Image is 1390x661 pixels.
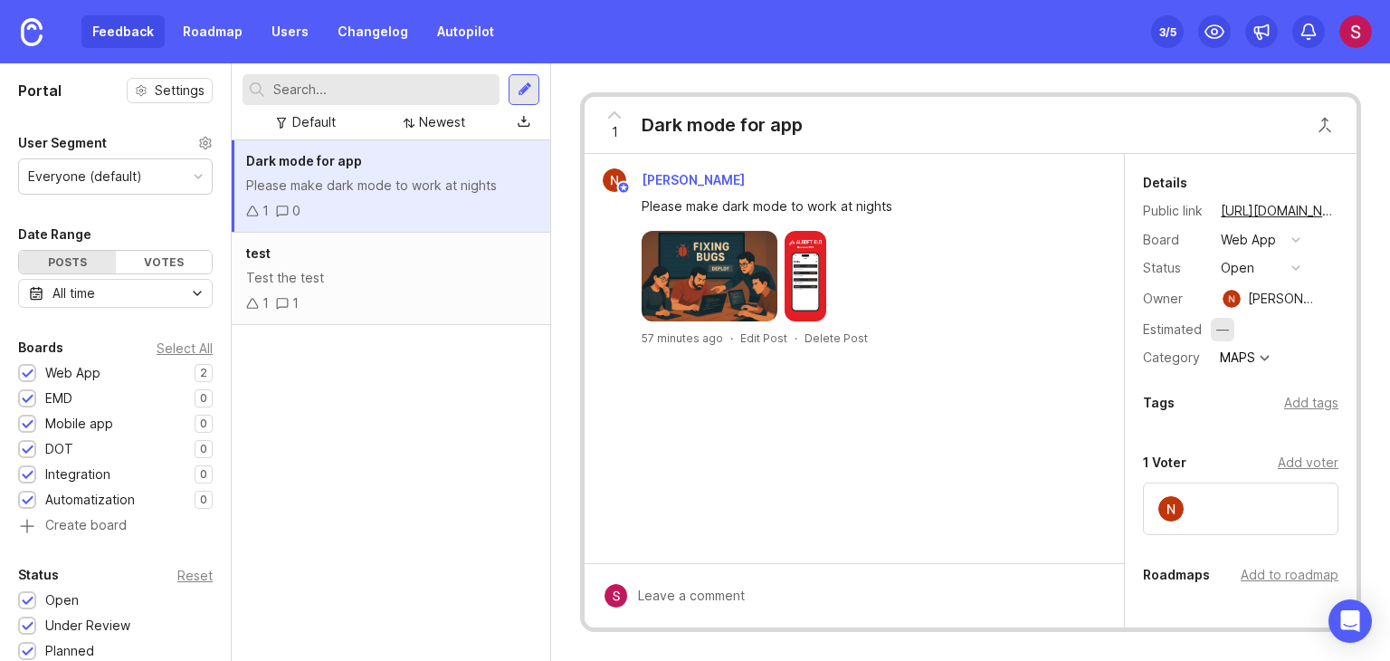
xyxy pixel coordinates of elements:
div: 0 [292,201,300,221]
a: Roadmap [172,15,253,48]
p: 2 [200,366,207,380]
svg: toggle icon [183,286,212,301]
div: DOT [45,439,73,459]
img: https://canny-assets.io/images/e6129f8e1b0fc810031d8b153e434e99.png [785,231,826,321]
img: Shohista Ergasheva [1339,15,1372,48]
div: 3 /5 [1159,19,1176,44]
a: 57 minutes ago [642,330,723,346]
div: Votes [116,251,213,273]
div: Details [1143,172,1187,194]
div: Newest [419,112,465,132]
div: Default [292,112,336,132]
a: [URL][DOMAIN_NAME] [1215,199,1338,223]
img: Canny Home [21,18,43,46]
a: Users [261,15,319,48]
div: Open [45,590,79,610]
img: https://canny-assets.io/images/d75c6058d7189f092a5759b2a70417f7.png [642,231,777,321]
div: Roadmaps [1143,564,1210,586]
a: Naufal Vagapov[PERSON_NAME] [592,168,759,192]
div: Date Range [18,224,91,245]
div: open [1221,258,1254,278]
span: test [246,245,271,261]
div: Estimated [1143,323,1202,336]
input: Search... [273,80,492,100]
div: [PERSON_NAME] [1248,289,1317,309]
img: Naufal Vagapov [1223,290,1241,308]
a: Autopilot [426,15,505,48]
div: · [795,330,797,346]
div: Tags [1143,392,1175,414]
div: Delete Post [804,330,868,346]
div: Everyone (default) [28,167,142,187]
div: Under Review [45,616,130,636]
div: MAPS [1220,351,1255,364]
div: Planned [45,641,94,661]
div: Automatization [45,490,135,510]
div: All time [52,283,95,303]
div: Edit Post [740,330,787,346]
div: 1 [262,201,269,221]
div: · [730,330,733,346]
div: Reset [177,570,213,580]
h1: Portal [18,80,62,101]
a: Create board [18,519,213,535]
p: 0 [200,442,207,456]
a: Dark mode for appPlease make dark mode to work at nights10 [232,140,550,233]
span: 1 [612,122,618,142]
div: Web App [1221,230,1276,250]
div: Dark mode for app [642,112,803,138]
p: 0 [200,417,207,431]
div: Boards [18,337,63,359]
button: 3/5 [1151,15,1184,48]
div: Owner [1143,289,1206,309]
div: User Segment [18,132,107,154]
div: Open Intercom Messenger [1328,599,1372,643]
div: Web App [45,363,100,383]
div: Posts [19,251,116,273]
div: 1 [262,293,269,313]
p: 0 [200,493,207,507]
div: Test the test [246,268,536,288]
img: Naufal Vagapov [1158,496,1184,522]
a: Changelog [327,15,419,48]
span: Dark mode for app [246,153,362,168]
div: 1 Voter [1143,452,1186,474]
div: Integration [45,465,110,484]
div: 1 [292,293,299,313]
div: Select All [157,343,213,353]
div: Mobile app [45,414,113,434]
img: Naufal Vagapov [603,168,626,192]
div: Please make dark mode to work at nights [246,176,536,196]
img: Shohista Ergasheva [605,584,628,608]
div: Status [1143,258,1206,278]
p: 0 [200,467,207,482]
div: — [1211,318,1234,341]
button: Settings [127,78,213,103]
div: Category [1143,348,1206,368]
span: Settings [155,81,205,100]
div: Status [18,564,59,586]
span: [PERSON_NAME] [642,172,745,187]
div: Please make dark mode to work at nights [642,196,1088,216]
div: Public link [1143,201,1206,221]
p: 0 [200,391,207,406]
div: Board [1143,230,1206,250]
div: Add to roadmap [1241,565,1338,585]
a: testTest the test11 [232,233,550,325]
div: Add voter [1278,453,1338,473]
img: member badge [617,181,631,195]
div: EMD [45,388,72,408]
button: Close button [1307,107,1343,143]
div: Add tags [1284,393,1338,413]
